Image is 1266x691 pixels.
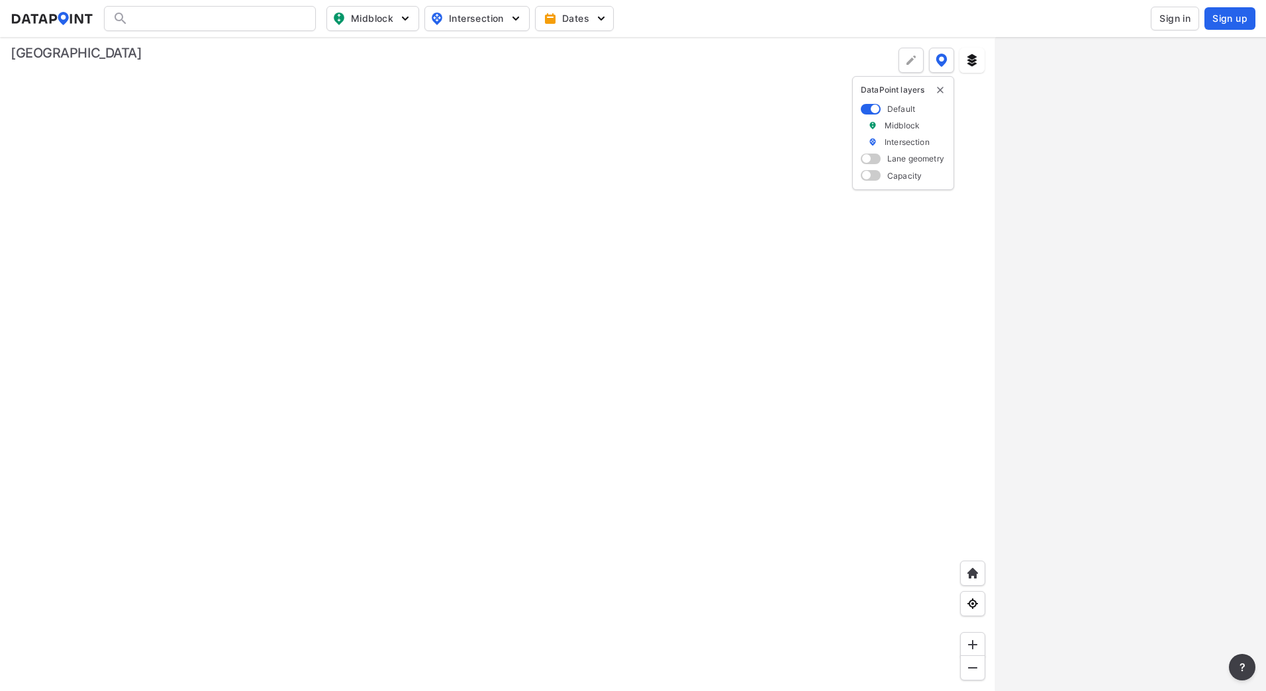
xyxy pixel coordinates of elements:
div: Zoom out [960,655,985,680]
div: Polygon tool [899,48,924,73]
img: dataPointLogo.9353c09d.svg [11,12,93,25]
div: Zoom in [960,632,985,657]
label: Midblock [885,120,920,131]
img: +Dz8AAAAASUVORK5CYII= [904,54,918,67]
button: External layers [959,48,985,73]
img: 5YPKRKmlfpI5mqlR8AD95paCi+0kK1fRFDJSaMmawlwaeJcJwk9O2fotCW5ve9gAAAAASUVORK5CYII= [509,12,522,25]
div: View my location [960,591,985,616]
img: layers.ee07997e.svg [965,54,979,67]
img: map_pin_mid.602f9df1.svg [331,11,347,26]
img: map_pin_int.54838e6b.svg [429,11,445,26]
div: Home [960,561,985,586]
button: Midblock [326,6,419,31]
img: 5YPKRKmlfpI5mqlR8AD95paCi+0kK1fRFDJSaMmawlwaeJcJwk9O2fotCW5ve9gAAAAASUVORK5CYII= [595,12,608,25]
button: Dates [535,6,614,31]
p: DataPoint layers [861,85,946,95]
img: +XpAUvaXAN7GudzAAAAAElFTkSuQmCC [966,567,979,580]
div: [GEOGRAPHIC_DATA] [11,44,142,62]
img: MAAAAAElFTkSuQmCC [966,661,979,674]
img: close-external-leyer.3061a1c7.svg [935,85,946,95]
button: more [1229,654,1255,680]
img: zeq5HYn9AnE9l6UmnFLPAAAAAElFTkSuQmCC [966,597,979,610]
span: Intersection [430,11,521,26]
span: Sign up [1212,12,1247,25]
button: Sign in [1151,7,1199,30]
span: Sign in [1159,12,1191,25]
span: ? [1237,659,1247,675]
button: delete [935,85,946,95]
img: 5YPKRKmlfpI5mqlR8AD95paCi+0kK1fRFDJSaMmawlwaeJcJwk9O2fotCW5ve9gAAAAASUVORK5CYII= [399,12,412,25]
label: Lane geometry [887,153,944,164]
button: Sign up [1204,7,1255,30]
span: Dates [546,12,605,25]
button: DataPoint layers [929,48,954,73]
img: marker_Midblock.5ba75e30.svg [868,120,877,131]
label: Capacity [887,170,922,181]
label: Default [887,103,915,115]
span: Midblock [332,11,411,26]
a: Sign in [1148,7,1202,30]
img: data-point-layers.37681fc9.svg [936,54,948,67]
img: calendar-gold.39a51dde.svg [544,12,557,25]
img: marker_Intersection.6861001b.svg [868,136,877,148]
a: Sign up [1202,7,1255,30]
img: ZvzfEJKXnyWIrJytrsY285QMwk63cM6Drc+sIAAAAASUVORK5CYII= [966,638,979,651]
button: Intersection [424,6,530,31]
label: Intersection [885,136,930,148]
